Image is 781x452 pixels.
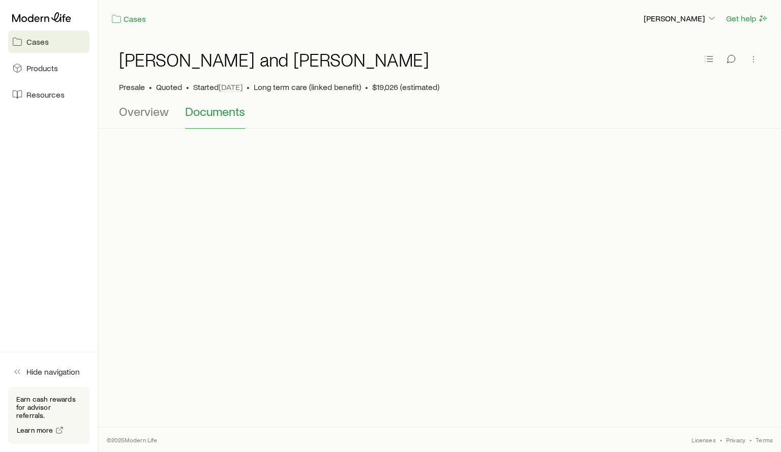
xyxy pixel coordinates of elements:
p: Earn cash rewards for advisor referrals. [16,395,81,419]
div: Earn cash rewards for advisor referrals.Learn more [8,387,89,444]
button: Get help [726,13,769,24]
span: • [720,436,722,444]
p: Presale [119,82,145,92]
p: © 2025 Modern Life [107,436,158,444]
span: [DATE] [219,82,243,92]
span: • [749,436,752,444]
span: • [149,82,152,92]
span: Learn more [17,427,53,434]
a: Privacy [726,436,745,444]
span: Products [26,63,58,73]
a: Licenses [692,436,715,444]
button: [PERSON_NAME] [643,13,717,25]
div: Case details tabs [119,104,761,129]
a: Products [8,57,89,79]
span: • [247,82,250,92]
span: • [365,82,368,92]
p: [PERSON_NAME] [644,13,717,23]
a: Resources [8,83,89,106]
span: Long term care (linked benefit) [254,82,361,92]
a: Cases [111,13,146,25]
a: Cases [8,31,89,53]
span: • [186,82,189,92]
span: Documents [185,104,245,118]
span: Quoted [156,82,182,92]
a: Terms [756,436,773,444]
span: Resources [26,89,65,100]
span: $19,026 (estimated) [372,82,439,92]
span: Hide navigation [26,367,80,377]
button: Hide navigation [8,360,89,383]
span: Cases [26,37,49,47]
h1: [PERSON_NAME] and [PERSON_NAME] [119,49,429,70]
p: Started [193,82,243,92]
span: Overview [119,104,169,118]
